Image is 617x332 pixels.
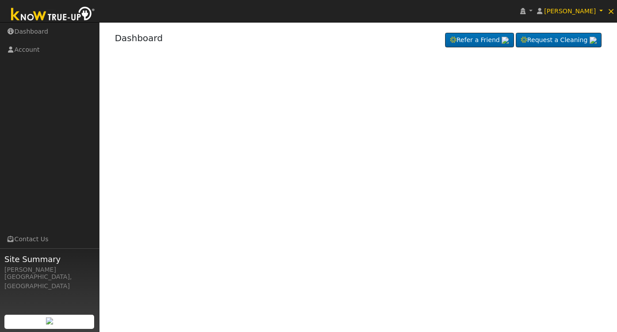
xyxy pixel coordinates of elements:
img: retrieve [46,317,53,324]
div: [PERSON_NAME] [4,265,95,274]
a: Dashboard [115,33,163,43]
span: [PERSON_NAME] [544,8,596,15]
a: Refer a Friend [445,33,514,48]
span: × [607,6,615,16]
img: retrieve [502,37,509,44]
span: Site Summary [4,253,95,265]
div: [GEOGRAPHIC_DATA], [GEOGRAPHIC_DATA] [4,272,95,291]
a: Request a Cleaning [516,33,602,48]
img: Know True-Up [7,5,99,25]
img: retrieve [590,37,597,44]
